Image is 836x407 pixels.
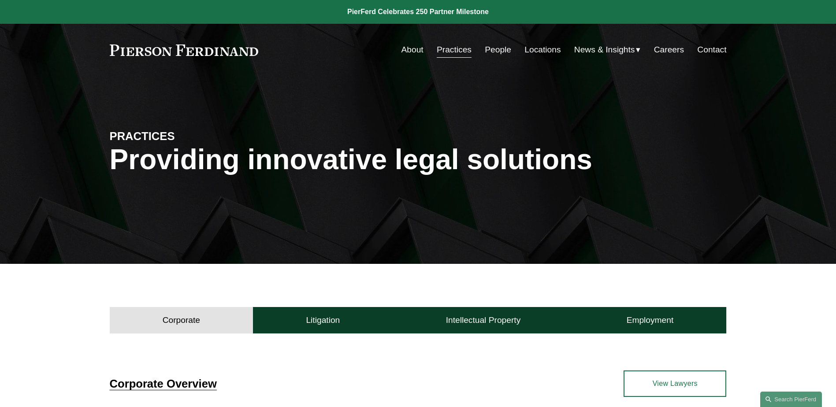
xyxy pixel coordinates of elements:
[306,315,340,326] h4: Litigation
[624,370,726,397] a: View Lawyers
[401,41,424,58] a: About
[760,392,822,407] a: Search this site
[627,315,674,326] h4: Employment
[446,315,521,326] h4: Intellectual Property
[697,41,726,58] a: Contact
[110,377,217,390] a: Corporate Overview
[574,42,635,58] span: News & Insights
[654,41,684,58] a: Careers
[110,144,727,176] h1: Providing innovative legal solutions
[110,129,264,143] h4: PRACTICES
[485,41,511,58] a: People
[524,41,561,58] a: Locations
[574,41,641,58] a: folder dropdown
[163,315,200,326] h4: Corporate
[437,41,472,58] a: Practices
